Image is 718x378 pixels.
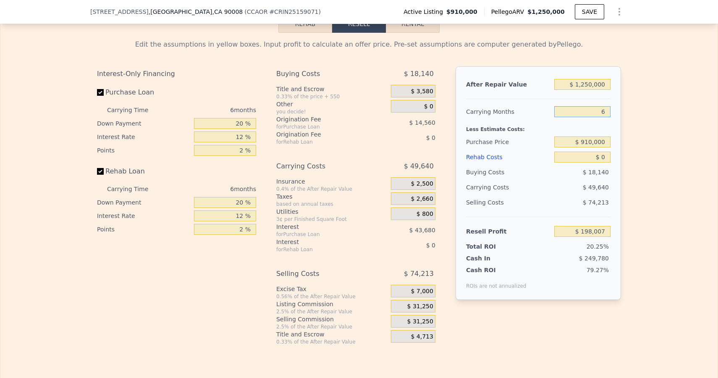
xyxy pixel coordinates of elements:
div: Carrying Months [466,104,551,119]
div: Origination Fee [276,130,370,139]
span: $ 31,250 [407,303,433,310]
div: After Repair Value [466,77,551,92]
span: $ 800 [417,210,433,218]
div: Title and Escrow [276,330,388,339]
div: for Purchase Loan [276,123,370,130]
span: $ 2,500 [411,180,433,188]
div: Edit the assumptions in yellow boxes. Input profit to calculate an offer price. Pre-set assumptio... [97,39,621,50]
label: Rehab Loan [97,164,191,179]
span: $ 2,660 [411,195,433,203]
span: $ 249,780 [579,255,609,262]
div: Origination Fee [276,115,370,123]
div: Resell Profit [466,224,551,239]
div: Cash In [466,254,519,262]
div: Carrying Time [107,103,162,117]
span: $ 4,713 [411,333,433,341]
span: $ 49,640 [583,184,609,191]
div: Title and Escrow [276,85,388,93]
span: $ 18,140 [583,169,609,176]
div: Taxes [276,192,388,201]
span: 79.27% [587,267,609,273]
span: $910,000 [446,8,477,16]
div: 6 months [165,103,256,117]
div: Utilities [276,207,388,216]
div: for Purchase Loan [276,231,370,238]
span: $ 14,560 [409,119,435,126]
div: 3¢ per Finished Square Foot [276,216,388,223]
div: for Rehab Loan [276,246,370,253]
button: Show Options [611,3,628,20]
div: Other [276,100,388,108]
div: ( ) [244,8,321,16]
div: Interest [276,223,370,231]
div: 2.5% of the After Repair Value [276,323,388,330]
span: Active Listing [404,8,446,16]
div: Points [97,223,191,236]
span: [STREET_ADDRESS] [90,8,149,16]
div: 0.33% of the price + 550 [276,93,388,100]
div: Selling Costs [276,266,370,281]
div: 0.56% of the After Repair Value [276,293,388,300]
button: SAVE [575,4,604,19]
div: for Rehab Loan [276,139,370,145]
input: Purchase Loan [97,89,104,96]
div: Purchase Price [466,134,551,150]
div: Interest Rate [97,209,191,223]
div: Less Estimate Costs: [466,119,611,134]
div: Cash ROI [466,266,527,274]
div: based on annual taxes [276,201,388,207]
span: $ 3,580 [411,88,433,95]
div: ROIs are not annualized [466,274,527,289]
div: Interest [276,238,370,246]
div: 2.5% of the After Repair Value [276,308,388,315]
span: $ 18,140 [404,66,434,81]
span: # CRIN25159071 [269,8,318,15]
div: Selling Commission [276,315,388,323]
div: Interest-Only Financing [97,66,256,81]
div: Selling Costs [466,195,551,210]
span: 20.25% [587,243,609,250]
span: Pellego ARV [491,8,528,16]
div: Buying Costs [466,165,551,180]
div: Rehab Costs [466,150,551,165]
button: Rental [386,15,440,33]
span: $ 0 [424,103,433,110]
button: Rehab [278,15,332,33]
span: $ 7,000 [411,288,433,295]
div: 0.4% of the After Repair Value [276,186,388,192]
span: $ 43,680 [409,227,435,234]
span: $ 74,213 [583,199,609,206]
div: 6 months [165,182,256,196]
div: Down Payment [97,196,191,209]
div: Excise Tax [276,285,388,293]
span: $ 0 [426,242,435,249]
button: Resell [332,15,386,33]
span: , [GEOGRAPHIC_DATA] [149,8,243,16]
div: Carrying Time [107,182,162,196]
span: $ 74,213 [404,266,434,281]
span: CCAOR [247,8,268,15]
div: Carrying Costs [466,180,519,195]
span: $1,250,000 [527,8,565,15]
div: Listing Commission [276,300,388,308]
div: Down Payment [97,117,191,130]
div: Carrying Costs [276,159,370,174]
div: Interest Rate [97,130,191,144]
label: Purchase Loan [97,85,191,100]
div: 0.33% of the After Repair Value [276,339,388,345]
span: $ 31,250 [407,318,433,325]
div: Insurance [276,177,388,186]
span: $ 49,640 [404,159,434,174]
div: Buying Costs [276,66,370,81]
div: you decide! [276,108,388,115]
span: $ 0 [426,134,435,141]
div: Total ROI [466,242,519,251]
span: , CA 90008 [212,8,243,15]
input: Rehab Loan [97,168,104,175]
div: Points [97,144,191,157]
